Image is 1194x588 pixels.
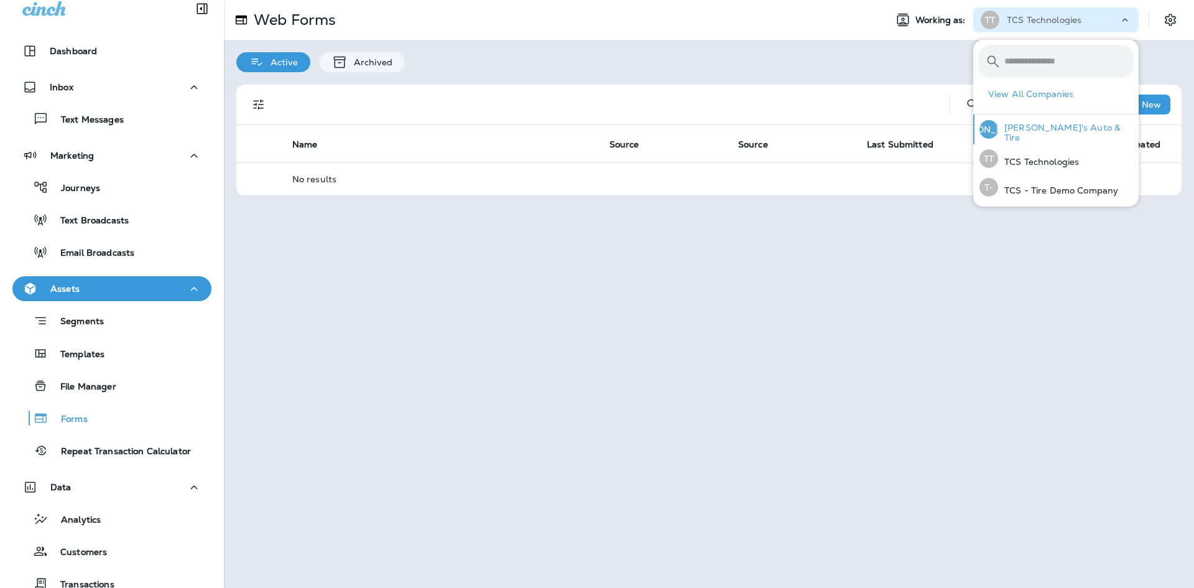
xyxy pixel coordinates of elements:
[12,307,211,334] button: Segments
[979,178,998,197] div: T-
[264,57,298,67] p: Active
[49,414,88,426] p: Forms
[12,437,211,464] button: Repeat Transaction Calculator
[282,162,1182,195] td: No results
[12,373,211,399] button: File Manager
[960,92,985,117] button: Search Web Forms
[973,173,1139,202] button: T-TCS - Tire Demo Company
[979,149,998,168] div: TT
[48,349,104,361] p: Templates
[50,46,97,56] p: Dashboard
[12,340,211,366] button: Templates
[48,547,107,559] p: Customers
[609,139,655,150] span: Source
[867,139,933,150] span: Last Submitted
[12,405,211,431] button: Forms
[1126,139,1177,150] span: Created
[981,11,999,29] div: TT
[48,381,116,393] p: File Manager
[12,39,211,63] button: Dashboard
[48,316,104,329] p: Segments
[998,185,1118,195] p: TCS - Tire Demo Company
[738,139,768,150] span: Source
[12,106,211,132] button: Text Messages
[1142,100,1161,110] p: New
[12,276,211,301] button: Assets
[1126,139,1160,150] span: Created
[49,183,100,195] p: Journeys
[973,144,1139,173] button: TTTCS Technologies
[50,482,72,492] p: Data
[48,248,134,259] p: Email Broadcasts
[867,139,950,150] span: Last Submitted
[292,139,334,150] span: Name
[49,515,101,526] p: Analytics
[249,11,336,29] p: Web Forms
[246,92,271,117] button: Filters
[12,207,211,233] button: Text Broadcasts
[50,82,73,92] p: Inbox
[50,151,94,161] p: Marketing
[998,123,1134,142] p: [PERSON_NAME]'s Auto & Tire
[1159,9,1182,31] button: Settings
[12,75,211,100] button: Inbox
[50,284,80,294] p: Assets
[973,114,1139,144] button: [PERSON_NAME][PERSON_NAME]'s Auto & Tire
[979,120,998,139] div: [PERSON_NAME]
[49,446,191,458] p: Repeat Transaction Calculator
[738,139,784,150] span: Source
[12,538,211,564] button: Customers
[348,57,392,67] p: Archived
[915,15,968,26] span: Working as:
[12,143,211,168] button: Marketing
[12,174,211,200] button: Journeys
[48,215,129,227] p: Text Broadcasts
[12,239,211,265] button: Email Broadcasts
[12,475,211,500] button: Data
[1007,15,1081,25] p: TCS Technologies
[49,114,124,126] p: Text Messages
[12,506,211,532] button: Analytics
[983,85,1139,104] button: View All Companies
[292,139,318,150] span: Name
[998,157,1079,167] p: TCS Technologies
[609,139,639,150] span: Source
